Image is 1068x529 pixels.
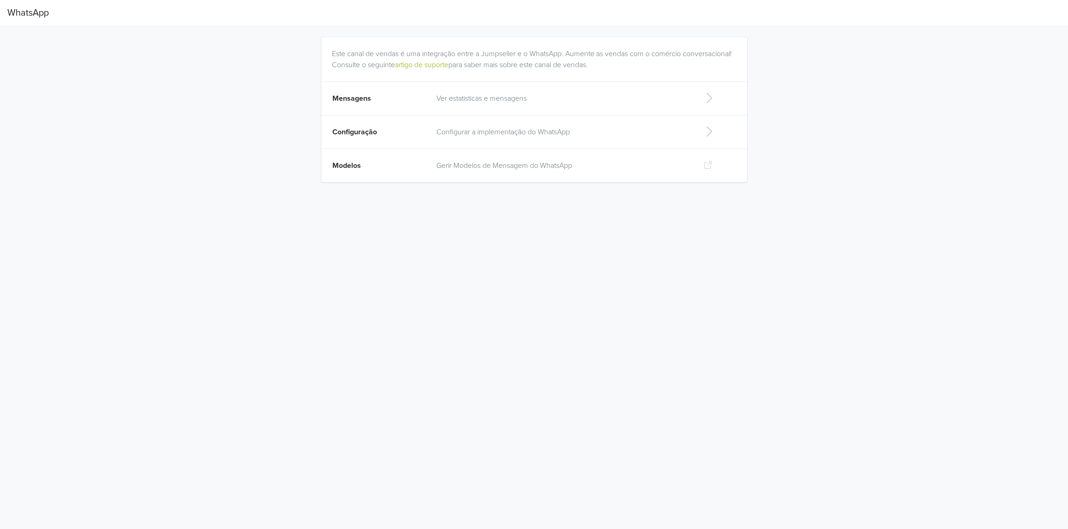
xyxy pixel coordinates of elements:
div: Este canal de vendas é uma integração entre a Jumpseller e o WhatsApp. Aumente as vendas com o co... [332,37,740,70]
p: Configurar a implementação do WhatsApp [436,126,689,138]
p: Gerir Modelos de Mensagem do WhatsApp [436,160,689,171]
span: Configuração [332,127,377,137]
span: Modelos [332,161,361,170]
span: WhatsApp [7,4,49,22]
p: Ver estatisticas e mensagens [436,93,689,104]
span: Mensagens [332,94,371,103]
a: artigo de suporte [395,60,448,69]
